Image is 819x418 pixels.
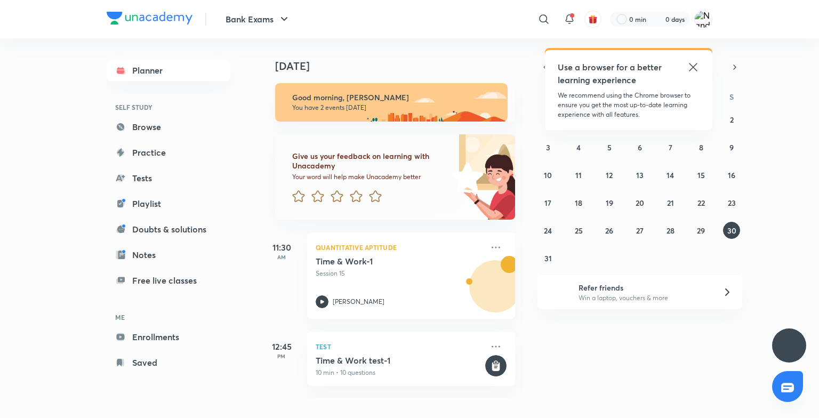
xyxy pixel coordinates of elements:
button: August 3, 2025 [540,139,557,156]
h5: 11:30 [260,241,303,254]
h6: SELF STUDY [107,98,230,116]
button: August 20, 2025 [631,194,648,211]
button: August 10, 2025 [540,166,557,183]
button: August 8, 2025 [693,139,710,156]
abbr: Saturday [729,92,734,102]
button: August 12, 2025 [601,166,618,183]
p: PM [260,353,303,359]
abbr: August 7, 2025 [669,142,672,152]
button: August 22, 2025 [693,194,710,211]
abbr: August 21, 2025 [667,198,674,208]
button: August 6, 2025 [631,139,648,156]
h6: Refer friends [579,282,710,293]
h4: [DATE] [275,60,526,73]
h6: Give us your feedback on learning with Unacademy [292,151,448,171]
abbr: August 3, 2025 [546,142,550,152]
h5: 12:45 [260,340,303,353]
button: August 16, 2025 [723,166,740,183]
a: Doubts & solutions [107,219,230,240]
img: referral [546,282,567,303]
a: Enrollments [107,326,230,348]
a: Free live classes [107,270,230,291]
button: August 19, 2025 [601,194,618,211]
button: Bank Exams [219,9,297,30]
p: Win a laptop, vouchers & more [579,293,710,303]
button: August 21, 2025 [662,194,679,211]
h5: Time & Work test-1 [316,355,483,366]
p: [PERSON_NAME] [333,297,384,307]
img: morning [275,83,508,122]
a: Practice [107,142,230,163]
p: Quantitative Aptitude [316,241,483,254]
abbr: August 6, 2025 [638,142,642,152]
a: Saved [107,352,230,373]
a: Notes [107,244,230,266]
a: Browse [107,116,230,138]
button: August 29, 2025 [693,222,710,239]
img: feedback_image [415,134,515,220]
abbr: August 16, 2025 [728,170,735,180]
p: You have 2 events [DATE] [292,103,498,112]
h6: ME [107,308,230,326]
button: August 14, 2025 [662,166,679,183]
abbr: August 17, 2025 [544,198,551,208]
img: streak [653,14,663,25]
abbr: August 11, 2025 [575,170,582,180]
abbr: August 24, 2025 [544,226,552,236]
img: Nandini goswami [694,10,712,28]
p: Your word will help make Unacademy better [292,173,448,181]
h5: Time & Work-1 [316,256,448,267]
abbr: August 27, 2025 [636,226,644,236]
h6: Good morning, [PERSON_NAME] [292,93,498,102]
button: August 26, 2025 [601,222,618,239]
button: August 27, 2025 [631,222,648,239]
abbr: August 2, 2025 [730,115,734,125]
abbr: August 23, 2025 [728,198,736,208]
p: Test [316,340,483,353]
button: avatar [584,11,601,28]
button: August 25, 2025 [570,222,587,239]
p: We recommend using the Chrome browser to ensure you get the most up-to-date learning experience w... [558,91,700,119]
abbr: August 26, 2025 [605,226,613,236]
button: August 24, 2025 [540,222,557,239]
button: August 13, 2025 [631,166,648,183]
p: Session 15 [316,269,483,278]
p: AM [260,254,303,260]
p: 10 min • 10 questions [316,368,483,377]
button: August 4, 2025 [570,139,587,156]
button: August 17, 2025 [540,194,557,211]
img: ttu [783,339,796,352]
button: August 23, 2025 [723,194,740,211]
abbr: August 30, 2025 [727,226,736,236]
button: August 30, 2025 [723,222,740,239]
abbr: August 18, 2025 [575,198,582,208]
img: Company Logo [107,12,192,25]
a: Planner [107,60,230,81]
h5: Use a browser for a better learning experience [558,61,664,86]
button: August 5, 2025 [601,139,618,156]
abbr: August 14, 2025 [667,170,674,180]
img: avatar [588,14,598,24]
button: August 9, 2025 [723,139,740,156]
abbr: August 15, 2025 [697,170,705,180]
abbr: August 28, 2025 [667,226,675,236]
abbr: August 29, 2025 [697,226,705,236]
abbr: August 5, 2025 [607,142,612,152]
a: Company Logo [107,12,192,27]
button: August 11, 2025 [570,166,587,183]
abbr: August 9, 2025 [729,142,734,152]
button: August 31, 2025 [540,250,557,267]
abbr: August 12, 2025 [606,170,613,180]
abbr: August 4, 2025 [576,142,581,152]
abbr: August 8, 2025 [699,142,703,152]
abbr: August 22, 2025 [697,198,705,208]
abbr: August 13, 2025 [636,170,644,180]
button: August 18, 2025 [570,194,587,211]
abbr: August 25, 2025 [575,226,583,236]
button: August 15, 2025 [693,166,710,183]
a: Playlist [107,193,230,214]
img: Avatar [470,266,521,317]
button: August 28, 2025 [662,222,679,239]
abbr: August 10, 2025 [544,170,552,180]
abbr: August 20, 2025 [636,198,644,208]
